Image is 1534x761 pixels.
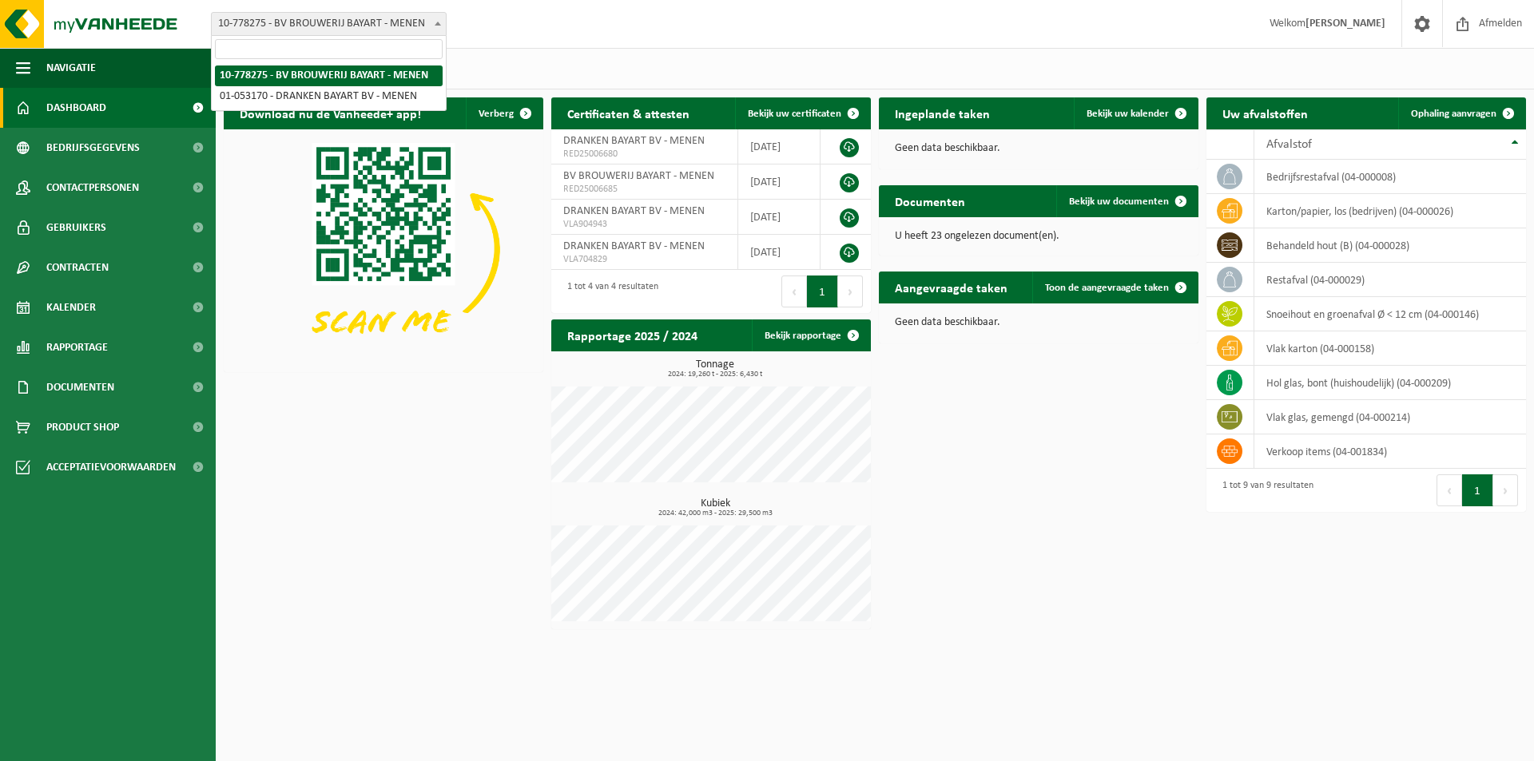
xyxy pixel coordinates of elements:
[1056,185,1197,217] a: Bekijk uw documenten
[46,327,108,367] span: Rapportage
[551,319,713,351] h2: Rapportage 2025 / 2024
[1254,194,1526,228] td: karton/papier, los (bedrijven) (04-000026)
[895,143,1182,154] p: Geen data beschikbaar.
[224,97,437,129] h2: Download nu de Vanheede+ app!
[895,231,1182,242] p: U heeft 23 ongelezen document(en).
[738,129,821,164] td: [DATE]
[563,135,705,147] span: DRANKEN BAYART BV - MENEN
[1206,97,1324,129] h2: Uw afvalstoffen
[479,109,514,119] span: Verberg
[1045,283,1169,293] span: Toon de aangevraagde taken
[1087,109,1169,119] span: Bekijk uw kalender
[1254,400,1526,434] td: vlak glas, gemengd (04-000214)
[563,240,705,252] span: DRANKEN BAYART BV - MENEN
[735,97,869,129] a: Bekijk uw certificaten
[752,319,869,351] a: Bekijk rapportage
[559,498,871,517] h3: Kubiek
[46,287,96,327] span: Kalender
[1398,97,1524,129] a: Ophaling aanvragen
[563,205,705,217] span: DRANKEN BAYART BV - MENEN
[1462,474,1493,506] button: 1
[46,407,119,447] span: Product Shop
[781,275,807,307] button: Previous
[46,88,106,128] span: Dashboard
[46,128,140,168] span: Bedrijfsgegevens
[46,447,176,487] span: Acceptatievoorwaarden
[559,509,871,517] span: 2024: 42,000 m3 - 2025: 29,500 m3
[838,275,863,307] button: Next
[1069,196,1169,207] span: Bekijk uw documenten
[1411,109,1496,119] span: Ophaling aanvragen
[895,317,1182,328] p: Geen data beschikbaar.
[563,218,725,231] span: VLA904943
[1305,18,1385,30] strong: [PERSON_NAME]
[551,97,705,129] h2: Certificaten & attesten
[559,359,871,379] h3: Tonnage
[879,185,981,216] h2: Documenten
[1254,366,1526,400] td: hol glas, bont (huishoudelijk) (04-000209)
[1032,272,1197,303] a: Toon de aangevraagde taken
[738,235,821,270] td: [DATE]
[466,97,542,129] button: Verberg
[563,148,725,161] span: RED25006680
[46,168,139,208] span: Contactpersonen
[1254,297,1526,331] td: snoeihout en groenafval Ø < 12 cm (04-000146)
[563,170,714,182] span: BV BROUWERIJ BAYART - MENEN
[46,248,109,287] span: Contracten
[1254,263,1526,297] td: restafval (04-000029)
[1254,228,1526,263] td: behandeld hout (B) (04-000028)
[1266,138,1312,151] span: Afvalstof
[1437,474,1462,506] button: Previous
[748,109,841,119] span: Bekijk uw certificaten
[46,48,96,88] span: Navigatie
[215,65,443,86] li: 10-778275 - BV BROUWERIJ BAYART - MENEN
[1493,474,1518,506] button: Next
[215,86,443,107] li: 01-053170 - DRANKEN BAYART BV - MENEN
[738,164,821,200] td: [DATE]
[1254,160,1526,194] td: bedrijfsrestafval (04-000008)
[46,208,106,248] span: Gebruikers
[879,272,1023,303] h2: Aangevraagde taken
[563,183,725,196] span: RED25006685
[563,253,725,266] span: VLA704829
[1214,473,1313,508] div: 1 tot 9 van 9 resultaten
[212,13,446,35] span: 10-778275 - BV BROUWERIJ BAYART - MENEN
[224,129,543,369] img: Download de VHEPlus App
[211,12,447,36] span: 10-778275 - BV BROUWERIJ BAYART - MENEN
[879,97,1006,129] h2: Ingeplande taken
[807,275,838,307] button: 1
[1074,97,1197,129] a: Bekijk uw kalender
[559,371,871,379] span: 2024: 19,260 t - 2025: 6,430 t
[1254,434,1526,469] td: verkoop items (04-001834)
[1254,331,1526,366] td: vlak karton (04-000158)
[46,367,114,407] span: Documenten
[738,200,821,235] td: [DATE]
[559,274,658,309] div: 1 tot 4 van 4 resultaten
